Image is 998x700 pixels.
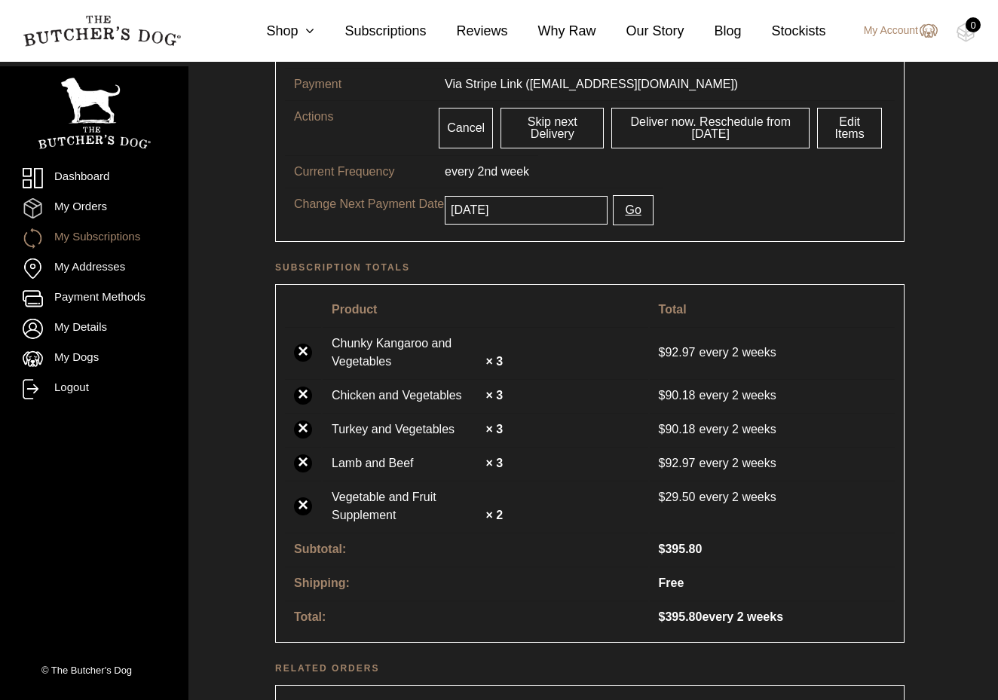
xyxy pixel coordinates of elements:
td: every 2 weeks [650,413,895,445]
strong: × 3 [485,423,503,436]
a: Chunky Kangaroo and Vegetables [332,335,482,371]
a: Turkey and Vegetables [332,420,482,439]
span: $ [659,610,666,623]
strong: × 2 [485,509,503,521]
a: Dashboard [23,168,166,188]
span: week [501,165,529,178]
a: Our Story [596,21,684,41]
strong: × 3 [485,389,503,402]
h2: Related orders [275,661,905,676]
span: 90.18 [659,423,700,436]
a: × [294,344,312,362]
span: 90.18 [659,389,700,402]
td: every 2 weeks [650,447,895,479]
th: Total: [285,601,648,633]
a: Payment Methods [23,289,166,309]
span: $ [659,457,666,469]
div: 0 [966,17,981,32]
a: My Details [23,319,166,339]
a: Vegetable and Fruit Supplement [332,488,482,524]
span: Via Stripe Link ([EMAIL_ADDRESS][DOMAIN_NAME]) [445,78,738,90]
a: Blog [684,21,742,41]
a: Stockists [742,21,826,41]
span: $ [659,491,666,503]
span: $ [659,423,666,436]
img: TBD_Cart-Empty.png [957,23,975,42]
strong: × 3 [485,457,503,469]
span: every 2nd [445,165,497,178]
a: × [294,497,312,515]
span: $ [659,543,666,555]
a: Why Raw [508,21,596,41]
td: every 2 weeks [650,379,895,411]
a: My Account [849,22,938,40]
td: Free [650,567,895,599]
td: every 2 weeks [650,327,895,378]
a: Edit Items [817,108,882,148]
td: every 2 weeks [650,601,895,633]
th: Subtotal: [285,533,648,565]
th: Shipping: [285,567,648,599]
a: Lamb and Beef [332,454,482,472]
span: 92.97 [659,346,700,359]
span: 92.97 [659,457,700,469]
th: Total [650,294,895,326]
a: My Subscriptions [23,228,166,249]
a: Logout [23,379,166,399]
a: Reviews [426,21,507,41]
p: Current Frequency [294,163,445,181]
a: Cancel [439,108,493,148]
span: $ [659,346,666,359]
td: every 2 weeks [650,481,895,513]
p: Change Next Payment Date [294,195,445,213]
a: Deliver now. Reschedule from [DATE] [611,108,810,148]
a: Shop [236,21,314,41]
a: Subscriptions [314,21,426,41]
span: $ [659,389,666,402]
a: × [294,387,312,405]
a: My Orders [23,198,166,219]
th: Product [323,294,648,326]
td: Payment [285,68,436,100]
span: 29.50 [659,488,700,506]
img: TBD_Portrait_Logo_White.png [38,78,151,149]
a: My Dogs [23,349,166,369]
a: × [294,454,312,472]
a: My Addresses [23,258,166,279]
strong: × 3 [485,355,503,368]
h2: Subscription totals [275,260,905,275]
span: 395.80 [659,610,703,623]
td: Actions [285,100,426,155]
a: Chicken and Vegetables [332,387,482,405]
span: 395.80 [659,543,703,555]
a: × [294,420,312,439]
a: Skip next Delivery [501,108,604,148]
button: Go [613,195,653,225]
